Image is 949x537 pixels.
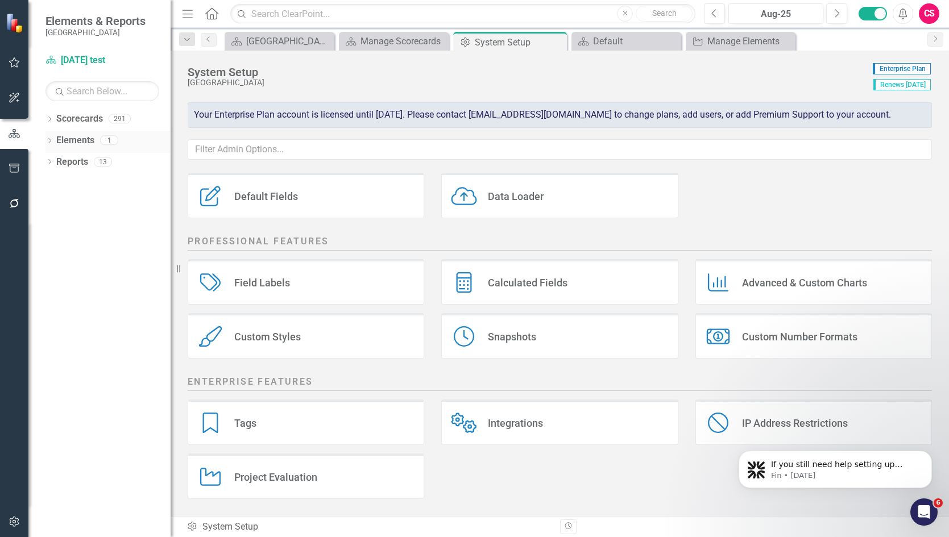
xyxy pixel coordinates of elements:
[56,156,88,169] a: Reports
[742,330,857,343] div: Custom Number Formats
[6,13,26,33] img: ClearPoint Strategy
[707,34,793,48] div: Manage Elements
[475,35,564,49] div: System Setup
[45,14,146,28] span: Elements & Reports
[722,427,949,506] iframe: Intercom notifications message
[593,34,678,48] div: Default
[227,34,331,48] a: [GEOGRAPHIC_DATA]
[234,471,317,484] div: Project Evaluation
[234,190,298,203] div: Default Fields
[188,102,932,128] div: Your Enterprise Plan account is licensed until [DATE]. Please contact [EMAIL_ADDRESS][DOMAIN_NAME...
[342,34,446,48] a: Manage Scorecards
[742,417,848,430] div: IP Address Restrictions
[732,7,819,21] div: Aug-25
[742,276,867,289] div: Advanced & Custom Charts
[636,6,693,22] button: Search
[188,235,932,251] h2: Professional Features
[234,417,256,430] div: Tags
[45,81,159,101] input: Search Below...
[919,3,939,24] button: CS
[56,113,103,126] a: Scorecards
[652,9,677,18] span: Search
[873,79,931,90] span: Renews [DATE]
[574,34,678,48] a: Default
[488,330,536,343] div: Snapshots
[910,498,938,526] iframe: Intercom live chat
[230,4,695,24] input: Search ClearPoint...
[49,33,192,98] span: If you still need help setting up reminders for specific owners or initiatives, I’m here to assis...
[187,521,552,534] div: System Setup
[689,34,793,48] a: Manage Elements
[488,417,543,430] div: Integrations
[360,34,446,48] div: Manage Scorecards
[188,78,867,87] div: [GEOGRAPHIC_DATA]
[188,139,932,160] input: Filter Admin Options...
[246,34,331,48] div: [GEOGRAPHIC_DATA]
[49,44,196,54] p: Message from Fin, sent 2d ago
[100,136,118,145] div: 1
[234,330,301,343] div: Custom Styles
[488,190,544,203] div: Data Loader
[56,134,94,147] a: Elements
[94,157,112,166] div: 13
[728,3,823,24] button: Aug-25
[934,498,943,507] span: 6
[45,54,159,67] a: [DATE] test
[234,276,290,289] div: Field Labels
[873,63,931,74] span: Enterprise Plan
[188,376,932,391] h2: Enterprise Features
[488,276,567,289] div: Calculated Fields
[188,66,867,78] div: System Setup
[109,114,131,124] div: 291
[45,28,146,37] small: [GEOGRAPHIC_DATA]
